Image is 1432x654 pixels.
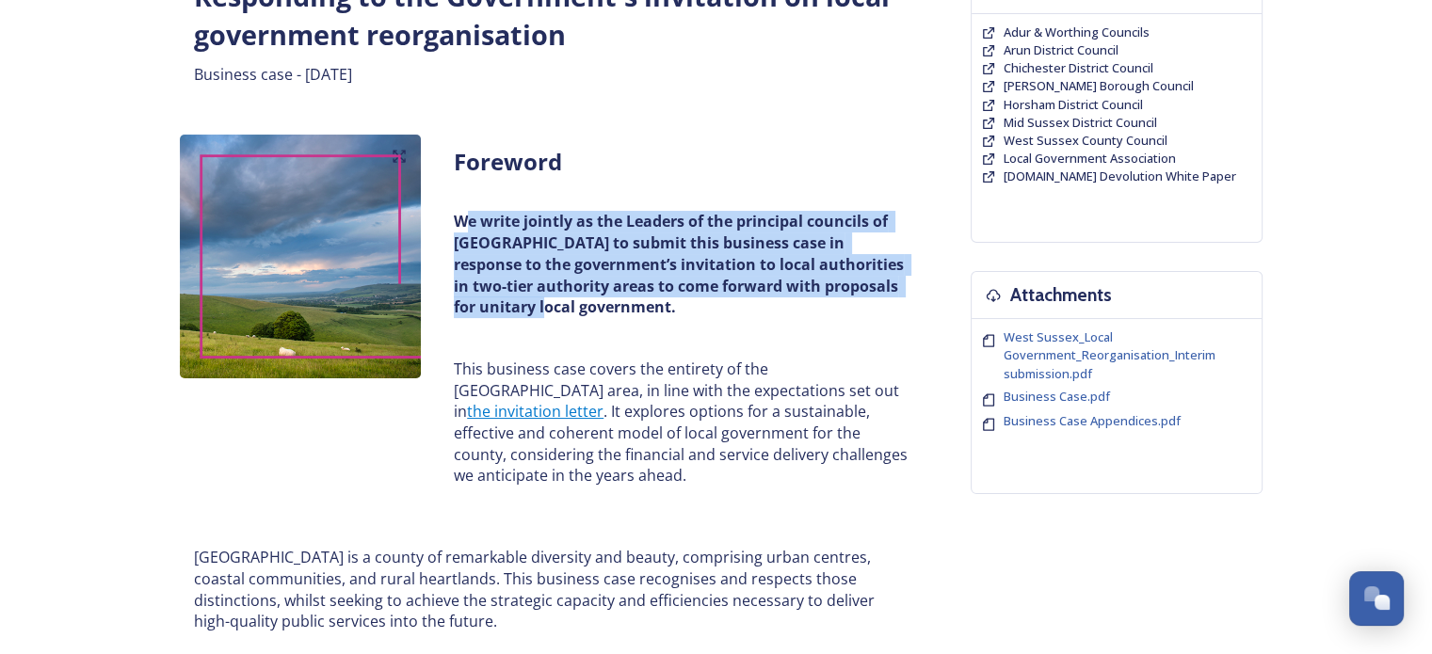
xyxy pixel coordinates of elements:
[1004,328,1215,381] span: West Sussex_Local Government_Reorganisation_Interim submission.pdf
[454,211,908,317] strong: We write jointly as the Leaders of the principal councils of [GEOGRAPHIC_DATA] to submit this bus...
[1349,571,1404,626] button: Open Chat
[1004,132,1167,149] span: West Sussex County Council
[194,64,909,86] p: Business case - [DATE]
[1004,388,1110,405] span: Business Case.pdf
[194,547,909,632] p: [GEOGRAPHIC_DATA] is a county of remarkable diversity and beauty, comprising urban centres, coast...
[1004,167,1236,184] span: [DOMAIN_NAME] Devolution White Paper
[1010,281,1112,309] h3: Attachments
[1004,41,1118,59] a: Arun District Council
[1004,150,1176,167] span: Local Government Association
[1004,412,1181,429] span: Business Case Appendices.pdf
[1004,132,1167,150] a: West Sussex County Council
[1004,59,1153,77] a: Chichester District Council
[1004,59,1153,76] span: Chichester District Council
[1004,77,1194,94] span: [PERSON_NAME] Borough Council
[467,401,603,422] a: the invitation letter
[1004,114,1157,132] a: Mid Sussex District Council
[454,146,562,177] strong: Foreword
[1004,24,1150,40] span: Adur & Worthing Councils
[1004,77,1194,95] a: [PERSON_NAME] Borough Council
[1004,96,1143,113] span: Horsham District Council
[1004,167,1236,185] a: [DOMAIN_NAME] Devolution White Paper
[454,359,909,487] p: This business case covers the entirety of the [GEOGRAPHIC_DATA] area, in line with the expectatio...
[1004,24,1150,41] a: Adur & Worthing Councils
[1004,41,1118,58] span: Arun District Council
[1004,114,1157,131] span: Mid Sussex District Council
[1004,150,1176,167] a: Local Government Association
[1004,96,1143,114] a: Horsham District Council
